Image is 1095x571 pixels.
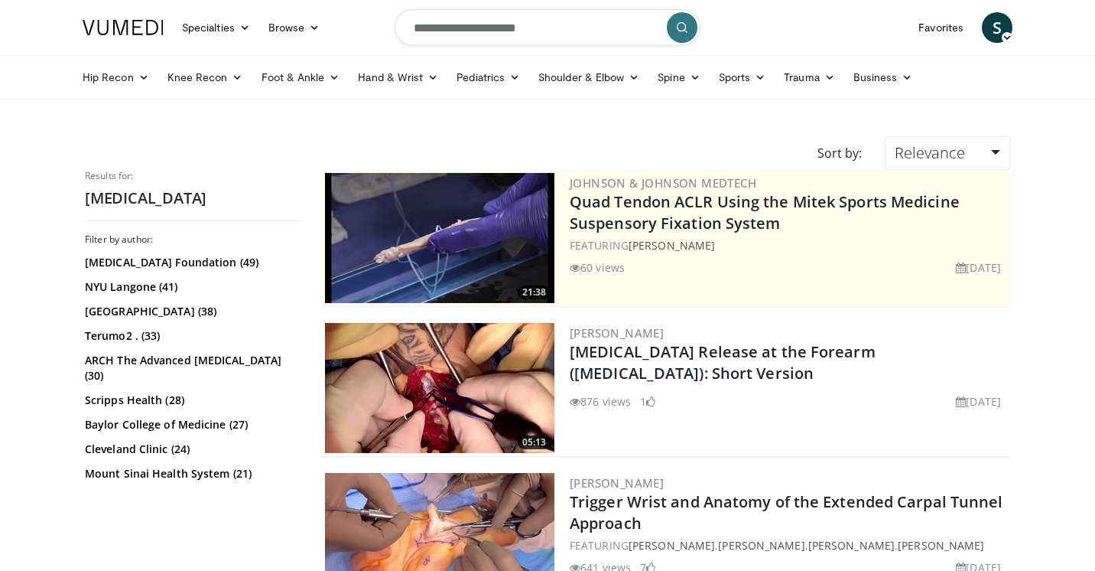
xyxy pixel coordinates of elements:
span: 21:38 [518,285,551,299]
a: Sports [710,62,775,93]
a: Relevance [885,136,1010,170]
img: 89bab9fc-4221-46a4-af76-279ecc5d125b.300x170_q85_crop-smart_upscale.jpg [325,323,554,453]
a: Trauma [775,62,844,93]
a: Pediatrics [447,62,529,93]
a: Favorites [909,12,973,43]
a: Hip Recon [73,62,158,93]
a: [PERSON_NAME] [570,325,664,341]
div: FEATURING , , , [570,537,1007,553]
a: [MEDICAL_DATA] Foundation (49) [85,255,295,270]
h2: [MEDICAL_DATA] [85,188,299,208]
div: Sort by: [806,136,873,170]
a: NYU Langone (41) [85,279,295,295]
span: Relevance [895,142,965,163]
li: [DATE] [956,259,1001,276]
li: 1 [640,393,655,409]
a: Mount Sinai Health System (21) [85,466,295,481]
input: Search topics, interventions [395,9,700,46]
span: 05:13 [518,436,551,449]
a: Trigger Wrist and Anatomy of the Extended Carpal Tunnel Approach [570,491,1003,533]
a: Hand & Wrist [349,62,447,93]
img: VuMedi Logo [83,20,164,35]
li: [DATE] [956,393,1001,409]
a: ARCH The Advanced [MEDICAL_DATA] (30) [85,353,295,383]
a: [PERSON_NAME] [898,538,984,553]
a: S [982,12,1012,43]
a: Baylor College of Medicine (27) [85,417,295,432]
a: [PERSON_NAME] [629,538,715,553]
li: 876 views [570,393,631,409]
a: 21:38 [325,173,554,303]
h3: Filter by author: [85,233,299,246]
a: Spine [648,62,709,93]
a: Scripps Health (28) [85,393,295,408]
img: b78fd9da-dc16-4fd1-a89d-538d899827f1.300x170_q85_crop-smart_upscale.jpg [325,173,554,303]
a: Shoulder & Elbow [529,62,648,93]
a: Johnson & Johnson MedTech [570,175,756,191]
li: 60 views [570,259,625,276]
p: Results for: [85,170,299,182]
a: Browse [259,12,330,43]
a: [PERSON_NAME] [629,238,715,253]
a: Specialties [173,12,259,43]
a: [PERSON_NAME] [808,538,895,553]
a: 05:13 [325,323,554,453]
a: [GEOGRAPHIC_DATA] (38) [85,304,295,319]
a: [PERSON_NAME] [718,538,804,553]
a: Quad Tendon ACLR Using the Mitek Sports Medicine Suspensory Fixation System [570,191,960,233]
a: Foot & Ankle [252,62,349,93]
a: [MEDICAL_DATA] Release at the Forearm ([MEDICAL_DATA]): Short Version [570,341,876,383]
a: Cleveland Clinic (24) [85,442,295,457]
a: Knee Recon [158,62,252,93]
a: [PERSON_NAME] [570,475,664,491]
div: FEATURING [570,237,1007,253]
a: Terumo2 . (33) [85,328,295,344]
a: Business [844,62,922,93]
